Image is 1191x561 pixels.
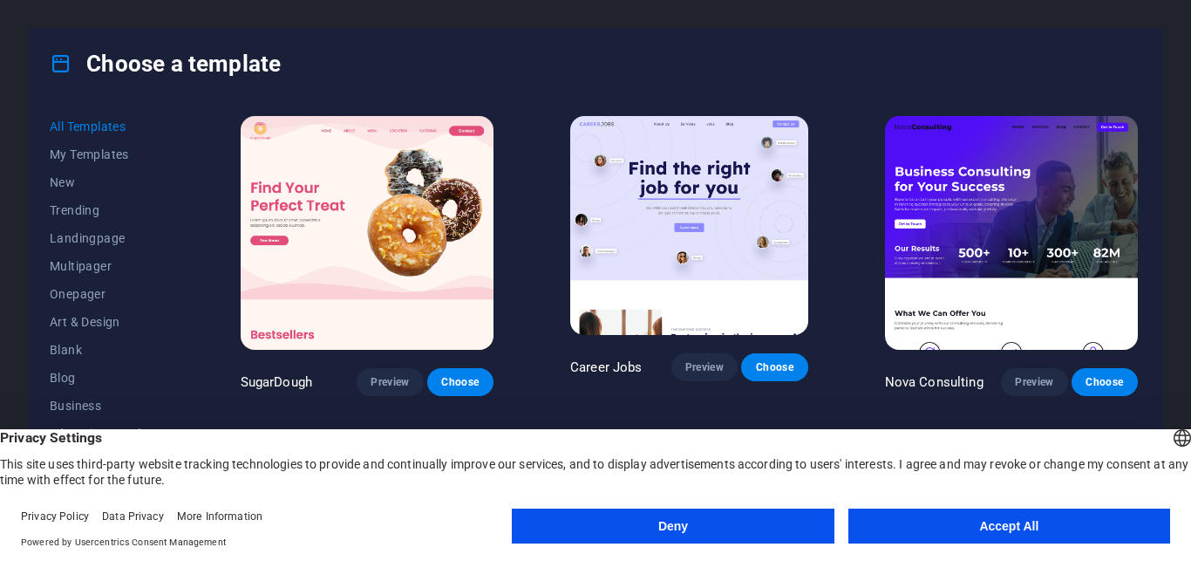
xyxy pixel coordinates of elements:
[741,353,807,381] button: Choose
[671,353,738,381] button: Preview
[50,315,164,329] span: Art & Design
[570,116,808,335] img: Career Jobs
[570,359,643,376] p: Career Jobs
[427,368,493,396] button: Choose
[755,360,793,374] span: Choose
[1015,375,1053,389] span: Preview
[50,196,164,224] button: Trending
[50,280,164,308] button: Onepager
[50,427,164,441] span: Education & Culture
[50,399,164,413] span: Business
[241,116,493,350] img: SugarDough
[1072,368,1138,396] button: Choose
[1086,375,1124,389] span: Choose
[50,392,164,420] button: Business
[50,140,164,168] button: My Templates
[50,308,164,336] button: Art & Design
[50,203,164,217] span: Trending
[50,147,164,161] span: My Templates
[50,175,164,189] span: New
[50,371,164,385] span: Blog
[50,343,164,357] span: Blank
[50,231,164,245] span: Landingpage
[885,116,1138,350] img: Nova Consulting
[50,120,164,133] span: All Templates
[50,113,164,140] button: All Templates
[50,50,281,78] h4: Choose a template
[50,364,164,392] button: Blog
[885,373,983,391] p: Nova Consulting
[357,368,423,396] button: Preview
[50,336,164,364] button: Blank
[50,420,164,448] button: Education & Culture
[241,373,312,391] p: SugarDough
[1001,368,1067,396] button: Preview
[50,224,164,252] button: Landingpage
[50,252,164,280] button: Multipager
[50,287,164,301] span: Onepager
[50,168,164,196] button: New
[50,259,164,273] span: Multipager
[685,360,724,374] span: Preview
[441,375,480,389] span: Choose
[371,375,409,389] span: Preview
